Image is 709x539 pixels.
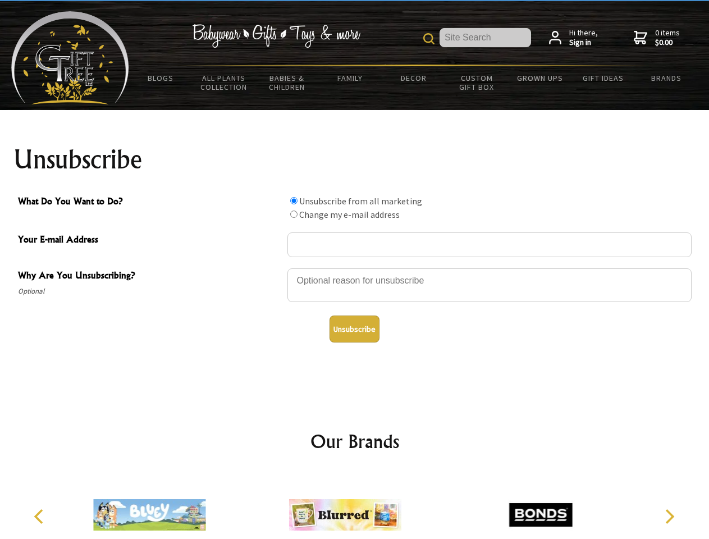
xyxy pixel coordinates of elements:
[635,66,698,90] a: Brands
[287,232,692,257] input: Your E-mail Address
[445,66,509,99] a: Custom Gift Box
[18,268,282,285] span: Why Are You Unsubscribing?
[440,28,531,47] input: Site Search
[319,66,382,90] a: Family
[18,232,282,249] span: Your E-mail Address
[28,504,53,529] button: Previous
[18,285,282,298] span: Optional
[508,66,571,90] a: Grown Ups
[193,66,256,99] a: All Plants Collection
[549,28,598,48] a: Hi there,Sign in
[569,38,598,48] strong: Sign in
[290,211,298,218] input: What Do You Want to Do?
[330,316,379,342] button: Unsubscribe
[657,504,681,529] button: Next
[382,66,445,90] a: Decor
[287,268,692,302] textarea: Why Are You Unsubscribing?
[13,146,696,173] h1: Unsubscribe
[655,38,680,48] strong: $0.00
[18,194,282,211] span: What Do You Want to Do?
[423,33,434,44] img: product search
[634,28,680,48] a: 0 items$0.00
[22,428,687,455] h2: Our Brands
[129,66,193,90] a: BLOGS
[299,209,400,220] label: Change my e-mail address
[255,66,319,99] a: Babies & Children
[569,28,598,48] span: Hi there,
[11,11,129,104] img: Babyware - Gifts - Toys and more...
[655,28,680,48] span: 0 items
[299,195,422,207] label: Unsubscribe from all marketing
[571,66,635,90] a: Gift Ideas
[192,24,360,48] img: Babywear - Gifts - Toys & more
[290,197,298,204] input: What Do You Want to Do?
